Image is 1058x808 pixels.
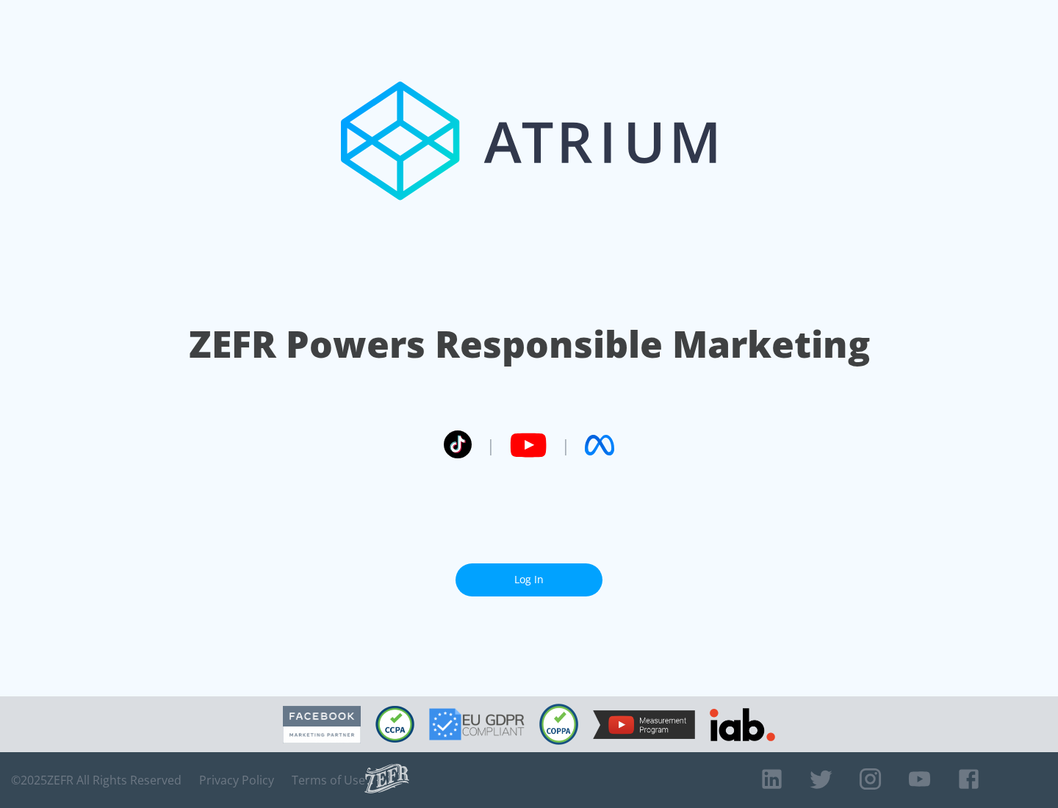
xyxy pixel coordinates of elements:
img: COPPA Compliant [539,704,578,745]
span: | [561,434,570,456]
a: Terms of Use [292,773,365,787]
img: IAB [710,708,775,741]
a: Log In [456,563,602,596]
img: Facebook Marketing Partner [283,706,361,743]
span: | [486,434,495,456]
span: © 2025 ZEFR All Rights Reserved [11,773,181,787]
img: CCPA Compliant [375,706,414,743]
img: YouTube Measurement Program [593,710,695,739]
h1: ZEFR Powers Responsible Marketing [189,319,870,369]
img: GDPR Compliant [429,708,525,740]
a: Privacy Policy [199,773,274,787]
